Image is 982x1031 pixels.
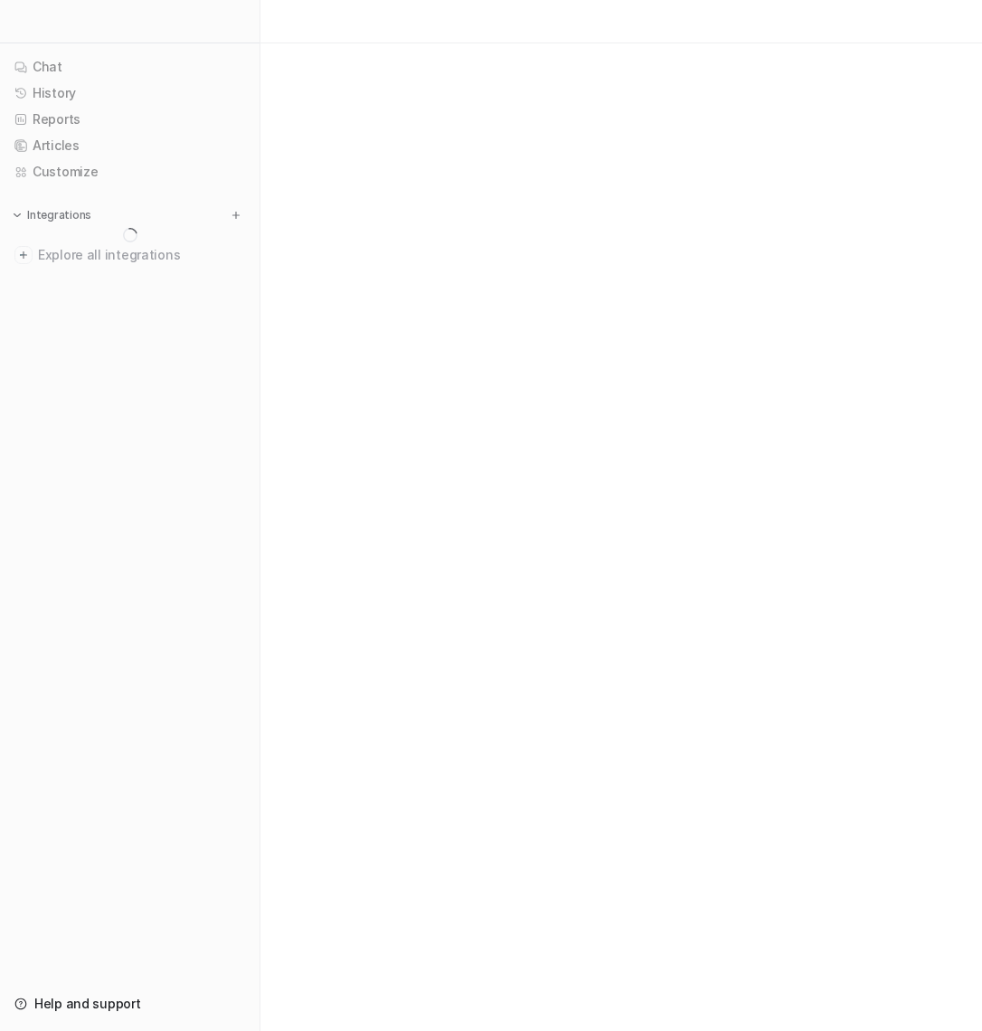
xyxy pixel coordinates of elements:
a: Explore all integrations [7,242,252,268]
img: explore all integrations [14,246,33,264]
a: Chat [7,54,252,80]
span: Explore all integrations [38,241,245,270]
img: menu_add.svg [230,209,242,222]
a: Articles [7,133,252,158]
a: Customize [7,159,252,184]
a: Reports [7,107,252,132]
a: Help and support [7,991,252,1017]
a: History [7,80,252,106]
p: Integrations [27,208,91,222]
button: Integrations [7,206,97,224]
img: expand menu [11,209,24,222]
